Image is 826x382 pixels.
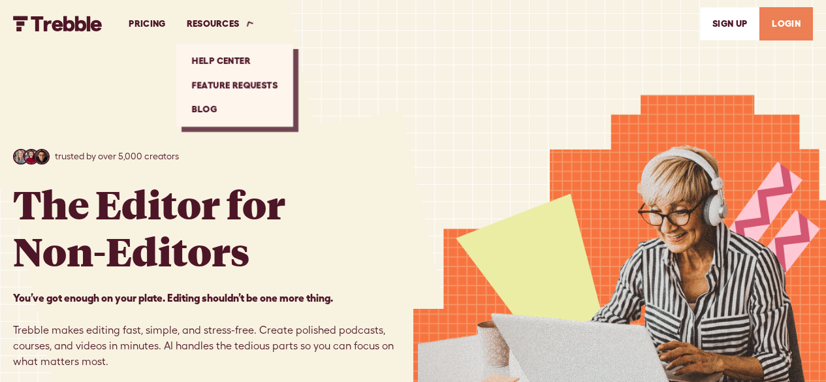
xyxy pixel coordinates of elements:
strong: You’ve got enough on your plate. Editing shouldn’t be one more thing. ‍ [13,292,333,304]
h1: The Editor for Non-Editors [13,180,285,274]
a: home [13,16,103,31]
a: Blog [182,97,288,121]
div: RESOURCES [176,1,266,46]
div: RESOURCES [187,17,240,31]
a: SIGn UP [700,7,759,40]
a: Feature Requests [182,73,288,97]
nav: RESOURCES [176,44,293,127]
p: trusted by over 5,000 creators [55,150,179,163]
p: Trebble makes editing fast, simple, and stress-free. Create polished podcasts, courses, and video... [13,290,413,370]
a: Help Center [182,49,288,73]
a: LOGIN [759,7,813,40]
a: PRICING [118,1,176,46]
img: Trebble FM Logo [13,16,103,31]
